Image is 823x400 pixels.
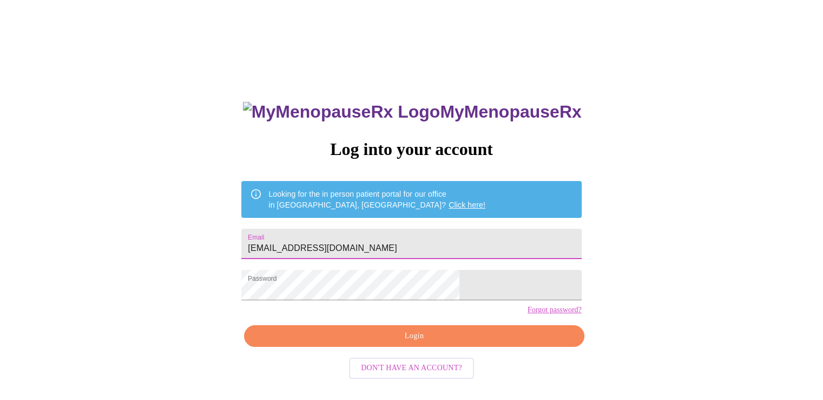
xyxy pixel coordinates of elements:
[244,325,584,347] button: Login
[349,358,474,379] button: Don't have an account?
[243,102,440,122] img: MyMenopauseRx Logo
[449,201,485,209] a: Click here!
[256,330,571,343] span: Login
[346,363,477,372] a: Don't have an account?
[268,184,485,215] div: Looking for the in person patient portal for our office in [GEOGRAPHIC_DATA], [GEOGRAPHIC_DATA]?
[528,306,582,314] a: Forgot password?
[243,102,582,122] h3: MyMenopauseRx
[361,362,462,375] span: Don't have an account?
[241,139,581,159] h3: Log into your account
